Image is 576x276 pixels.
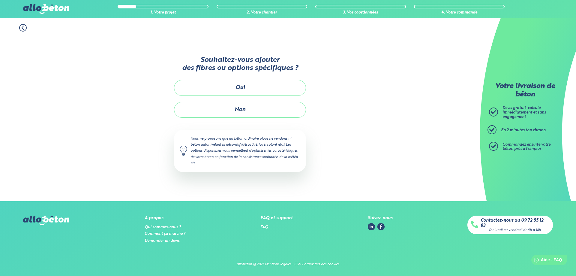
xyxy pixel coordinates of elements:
a: FAQ [260,225,268,229]
p: Souhaitez-vous ajouter des fibres ou options spécifiques ? [174,56,306,73]
div: FAQ et support [260,216,293,221]
img: allobéton [23,4,69,14]
button: Oui [174,80,306,96]
a: Comment ça marche ? [145,232,185,236]
div: 1. Votre projet [118,11,208,15]
a: Qui sommes-nous ? [145,225,181,229]
a: Mentions légales [265,262,291,266]
div: 4. Votre commande [414,11,505,15]
span: En 2 minutes top chrono [501,128,546,132]
div: 3. Vos coordonnées [315,11,406,15]
div: Nous ne proposons que du béton ordinaire. Nous ne vendons ni béton autonivelant ni décoratif (dés... [174,130,306,172]
button: Non [174,102,306,118]
span: Devis gratuit, calculé immédiatement et sans engagement [502,106,546,119]
a: CGV [294,262,301,266]
iframe: Help widget launcher [523,253,569,269]
span: Commandez ensuite votre béton prêt à l'emploi [502,143,550,151]
div: A propos [145,216,185,221]
div: 2. Votre chantier [217,11,307,15]
div: Suivez-nous [368,216,392,221]
img: allobéton [23,216,69,225]
div: Du lundi au vendredi de 9h à 18h [489,228,541,232]
div: - [264,262,265,266]
a: Demander un devis [145,239,180,243]
span: - [292,262,293,266]
a: Contactez-nous au 09 72 55 12 83 [481,218,549,228]
div: allobéton @ 2021 [237,262,264,266]
p: Votre livraison de béton [490,82,559,99]
a: Paramètres des cookies [302,262,339,266]
div: - [301,262,302,266]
